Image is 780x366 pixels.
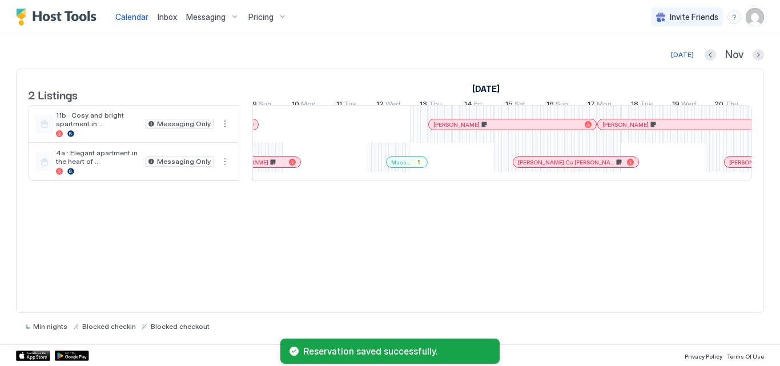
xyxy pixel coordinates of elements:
span: 9 [252,99,257,111]
span: Sun [259,99,271,111]
span: 14 [464,99,472,111]
span: 12 [376,99,384,111]
span: Mon [301,99,316,111]
span: Nov [725,49,743,62]
span: 13 [420,99,427,111]
span: Blocked checkout [151,322,210,331]
span: Blocked checkin [82,322,136,331]
span: Wed [681,99,696,111]
a: November 16, 2025 [544,97,571,114]
a: November 10, 2025 [289,97,319,114]
a: November 20, 2025 [711,97,741,114]
span: Reservation saved successfully. [303,345,490,357]
span: 20 [714,99,723,111]
span: 10 [292,99,299,111]
span: [PERSON_NAME] [602,121,649,128]
span: Sun [556,99,568,111]
span: Mass producciones [391,159,411,166]
span: 2 Listings [28,86,78,103]
span: Mon [597,99,612,111]
a: November 13, 2025 [417,97,445,114]
span: [PERSON_NAME] [433,121,480,128]
span: Messaging [186,12,226,22]
div: menu [727,10,741,24]
span: 11 [336,99,342,111]
a: Inbox [158,11,177,23]
div: [DATE] [671,50,694,60]
span: 16 [546,99,554,111]
a: Calendar [115,11,148,23]
a: November 17, 2025 [585,97,614,114]
span: 15 [505,99,513,111]
a: November 18, 2025 [628,97,656,114]
div: menu [218,155,232,168]
a: November 15, 2025 [502,97,528,114]
span: Sat [514,99,525,111]
div: menu [218,117,232,131]
button: More options [218,155,232,168]
span: Tue [344,99,356,111]
span: [PERSON_NAME] Ca [PERSON_NAME] [518,159,614,166]
div: User profile [746,8,764,26]
span: Thu [725,99,738,111]
span: Invite Friends [670,12,718,22]
span: Tue [640,99,653,111]
a: November 9, 2025 [250,97,274,114]
button: [DATE] [669,48,695,62]
button: Next month [753,49,764,61]
span: 11b · Cosy and bright apartment in [GEOGRAPHIC_DATA] [56,111,140,128]
span: Wed [385,99,400,111]
span: Min nights [33,322,67,331]
span: [PERSON_NAME] [729,159,775,166]
a: November 11, 2025 [333,97,359,114]
a: November 19, 2025 [669,97,699,114]
span: Thu [429,99,442,111]
span: Calendar [115,12,148,22]
a: November 14, 2025 [461,97,485,114]
span: 18 [631,99,638,111]
a: November 12, 2025 [373,97,403,114]
span: 4a · Elegant apartment in the heart of [GEOGRAPHIC_DATA] [56,148,140,166]
span: Fri [474,99,482,111]
span: 19 [672,99,680,111]
a: Host Tools Logo [16,9,102,26]
a: November 1, 2025 [469,81,502,97]
span: Pricing [248,12,274,22]
span: 17 [588,99,595,111]
button: Previous month [705,49,716,61]
span: Inbox [158,12,177,22]
button: More options [218,117,232,131]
